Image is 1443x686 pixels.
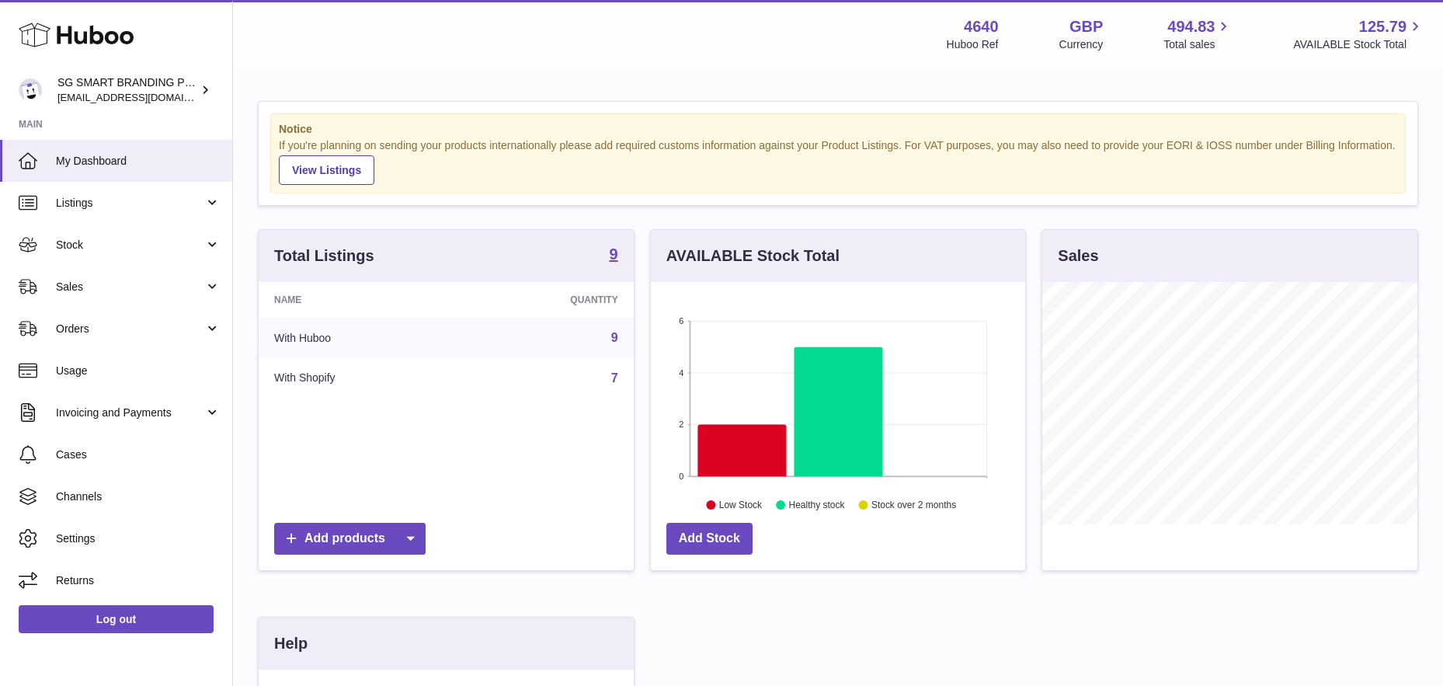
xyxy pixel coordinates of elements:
strong: 4640 [964,16,999,37]
th: Name [259,282,461,318]
a: Log out [19,605,214,633]
strong: 9 [610,246,618,262]
th: Quantity [461,282,633,318]
h3: Total Listings [274,245,374,266]
span: My Dashboard [56,154,221,169]
span: Usage [56,364,221,378]
h3: Sales [1058,245,1098,266]
span: Listings [56,196,204,211]
text: Low Stock [719,500,763,510]
text: 2 [679,420,683,429]
span: Orders [56,322,204,336]
text: 4 [679,368,683,378]
text: Stock over 2 months [871,500,956,510]
a: Add Stock [666,523,753,555]
strong: Notice [279,122,1397,137]
a: 7 [611,371,618,385]
div: Currency [1059,37,1104,52]
span: Returns [56,573,221,588]
span: [EMAIL_ADDRESS][DOMAIN_NAME] [57,91,228,103]
h3: AVAILABLE Stock Total [666,245,840,266]
a: 9 [610,246,618,265]
img: uktopsmileshipping@gmail.com [19,78,42,102]
span: Stock [56,238,204,252]
div: If you're planning on sending your products internationally please add required customs informati... [279,138,1397,185]
span: 125.79 [1359,16,1406,37]
text: 6 [679,316,683,326]
td: With Shopify [259,358,461,399]
span: Total sales [1163,37,1233,52]
span: Cases [56,447,221,462]
div: Huboo Ref [947,37,999,52]
span: Invoicing and Payments [56,406,204,420]
h3: Help [274,633,308,654]
span: Settings [56,531,221,546]
span: 494.83 [1167,16,1215,37]
div: SG SMART BRANDING PTE. LTD. [57,75,197,105]
text: Healthy stock [788,500,845,510]
a: 9 [611,331,618,344]
span: Channels [56,489,221,504]
a: 494.83 Total sales [1163,16,1233,52]
a: 125.79 AVAILABLE Stock Total [1293,16,1424,52]
a: Add products [274,523,426,555]
text: 0 [679,472,683,481]
span: AVAILABLE Stock Total [1293,37,1424,52]
span: Sales [56,280,204,294]
a: View Listings [279,155,374,185]
strong: GBP [1069,16,1103,37]
td: With Huboo [259,318,461,358]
